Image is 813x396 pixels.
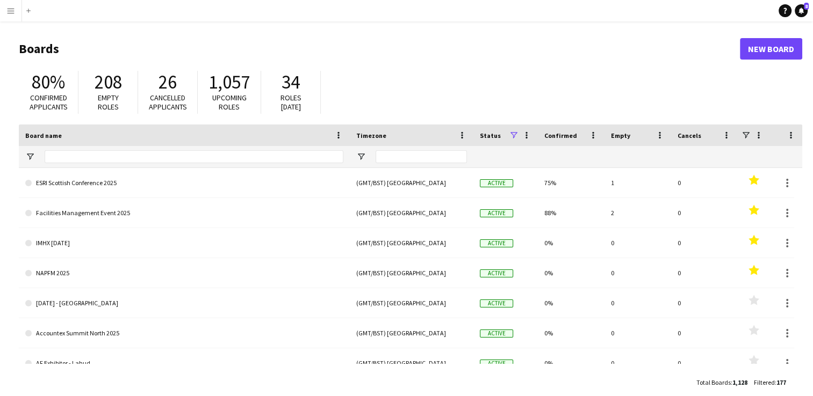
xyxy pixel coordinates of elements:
span: Empty [611,131,630,140]
div: 0% [538,258,605,288]
span: Filtered [754,378,775,386]
div: 0 [605,288,671,318]
span: Empty roles [98,93,119,112]
div: (GMT/BST) [GEOGRAPHIC_DATA] [350,288,473,318]
div: 0 [671,288,738,318]
div: 0 [671,258,738,288]
div: : [696,372,747,393]
div: 0% [538,288,605,318]
div: (GMT/BST) [GEOGRAPHIC_DATA] [350,228,473,258]
span: Active [480,209,513,217]
div: 0 [671,168,738,197]
div: 0 [671,318,738,348]
span: 80% [32,70,65,94]
div: 1 [605,168,671,197]
span: Confirmed applicants [30,93,68,112]
div: 0% [538,348,605,378]
input: Board name Filter Input [45,150,343,163]
div: (GMT/BST) [GEOGRAPHIC_DATA] [350,168,473,197]
div: 88% [538,198,605,228]
span: Active [480,239,513,247]
span: Timezone [356,131,386,140]
span: Active [480,329,513,338]
span: Cancels [678,131,701,140]
span: Roles [DATE] [280,93,301,112]
span: Active [480,360,513,368]
a: New Board [740,38,802,60]
a: [DATE] - [GEOGRAPHIC_DATA] [25,288,343,318]
div: 2 [605,198,671,228]
a: Facilities Management Event 2025 [25,198,343,228]
span: Active [480,299,513,307]
span: Board name [25,131,62,140]
a: NAPFM 2025 [25,258,343,288]
div: 0 [671,228,738,258]
span: Total Boards [696,378,731,386]
div: 75% [538,168,605,197]
span: Active [480,269,513,277]
a: Accountex Summit North 2025 [25,318,343,348]
button: Open Filter Menu [25,152,35,162]
button: Open Filter Menu [356,152,366,162]
span: 34 [282,70,300,94]
div: 0 [605,348,671,378]
h1: Boards [19,41,740,57]
div: (GMT/BST) [GEOGRAPHIC_DATA] [350,348,473,378]
div: (GMT/BST) [GEOGRAPHIC_DATA] [350,318,473,348]
div: 0 [671,348,738,378]
span: Cancelled applicants [149,93,187,112]
span: Status [480,131,501,140]
span: 8 [804,3,809,10]
span: 1,057 [208,70,250,94]
span: 1,128 [732,378,747,386]
a: AF Exhibitor - Lahud [25,348,343,378]
span: 177 [776,378,786,386]
span: Confirmed [544,131,577,140]
div: 0 [605,228,671,258]
a: ESRI Scottish Conference 2025 [25,168,343,198]
a: 8 [795,4,808,17]
span: 26 [159,70,177,94]
div: 0 [605,318,671,348]
span: Active [480,179,513,187]
div: 0% [538,318,605,348]
div: (GMT/BST) [GEOGRAPHIC_DATA] [350,258,473,288]
div: (GMT/BST) [GEOGRAPHIC_DATA] [350,198,473,228]
a: IMHX [DATE] [25,228,343,258]
div: : [754,372,786,393]
span: 208 [95,70,122,94]
div: 0% [538,228,605,258]
input: Timezone Filter Input [376,150,467,163]
div: 0 [605,258,671,288]
div: 0 [671,198,738,228]
span: Upcoming roles [212,93,247,112]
